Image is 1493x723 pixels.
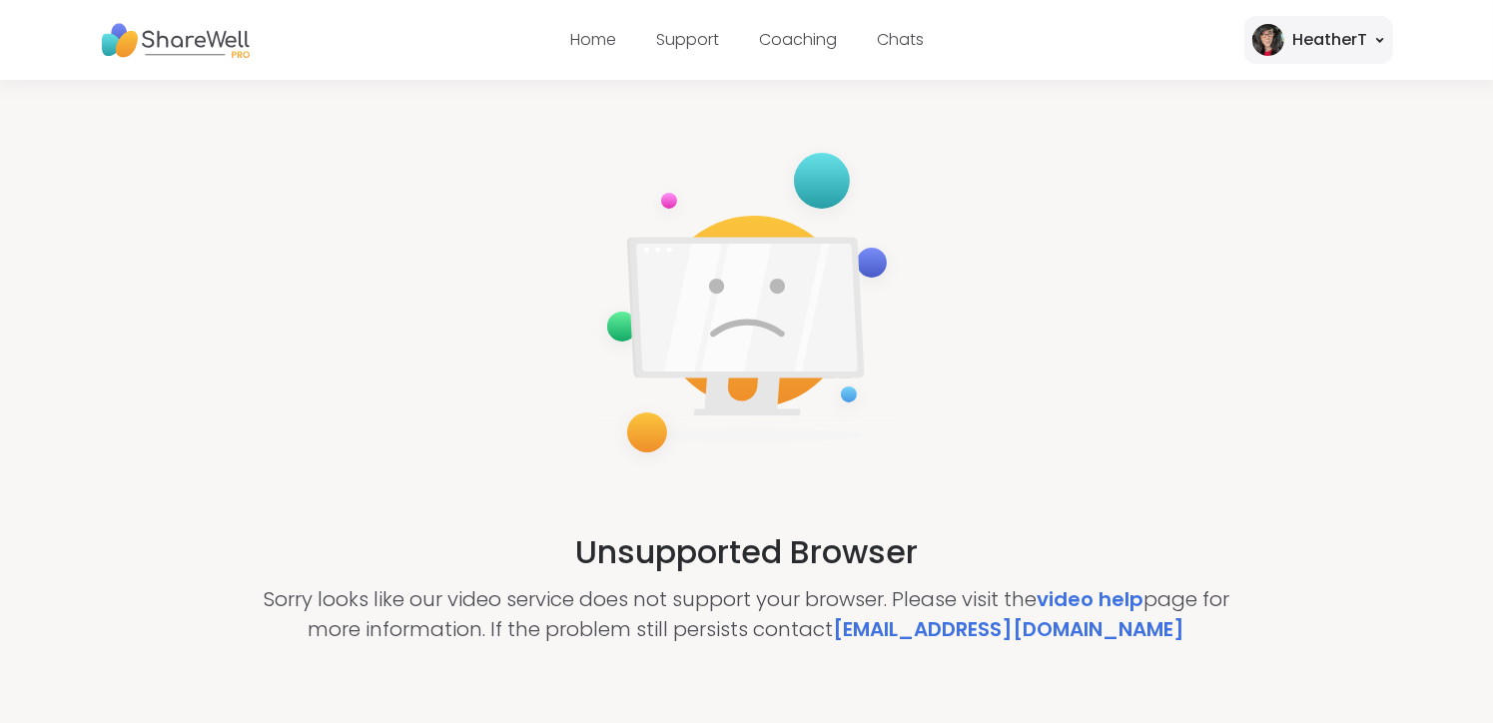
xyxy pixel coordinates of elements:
a: [EMAIL_ADDRESS][DOMAIN_NAME] [834,615,1185,643]
p: Sorry looks like our video service does not support your browser. Please visit the page for more ... [249,584,1244,644]
a: Chats [877,28,924,51]
div: HeatherT [1292,28,1367,52]
a: Home [570,28,616,51]
a: Coaching [759,28,837,51]
h2: Unsupported Browser [575,528,918,576]
a: video help [1037,585,1143,613]
img: HeatherT [1252,24,1284,56]
img: ShareWell Nav Logo [100,13,250,68]
a: Support [656,28,719,51]
img: not-supported [591,140,903,472]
